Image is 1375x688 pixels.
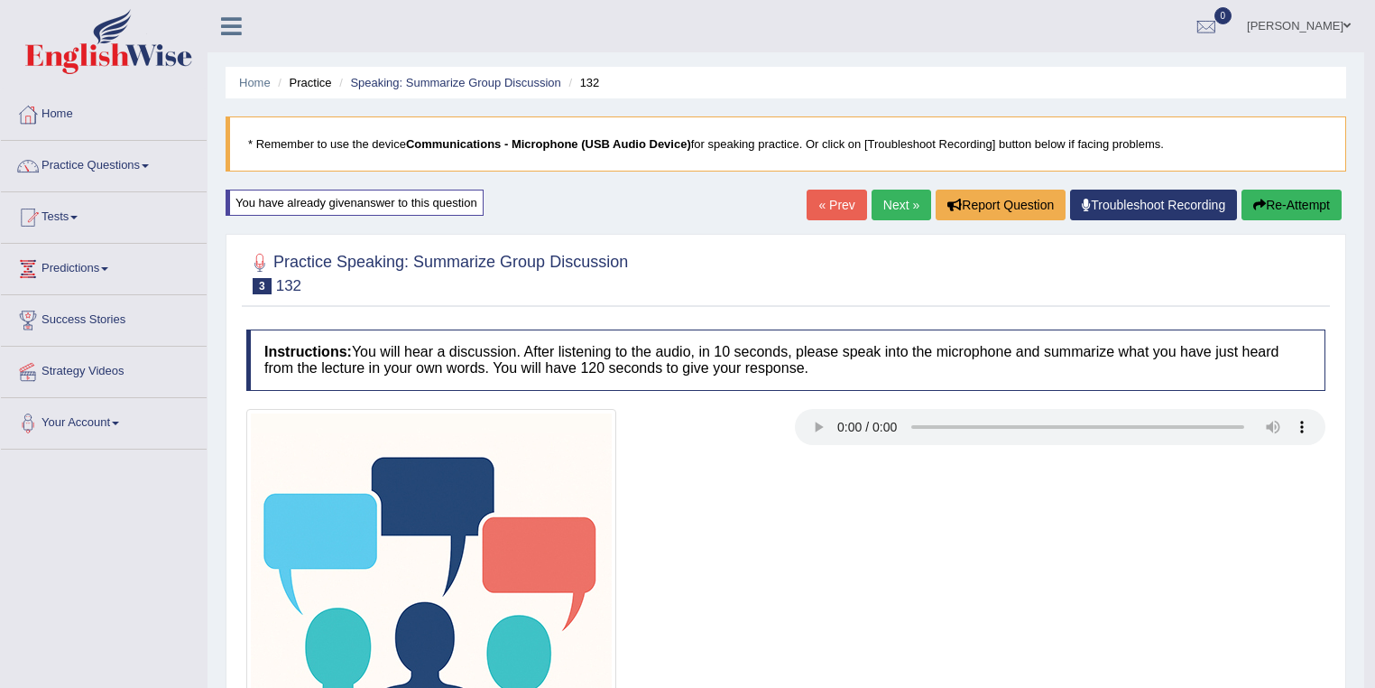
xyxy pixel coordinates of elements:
[1241,190,1342,220] button: Re-Attempt
[564,74,599,91] li: 132
[1,244,207,289] a: Predictions
[1,347,207,392] a: Strategy Videos
[406,137,691,151] b: Communications - Microphone (USB Audio Device)
[872,190,931,220] a: Next »
[273,74,331,91] li: Practice
[350,76,560,89] a: Speaking: Summarize Group Discussion
[226,190,484,216] div: You have already given answer to this question
[264,344,352,359] b: Instructions:
[1,295,207,340] a: Success Stories
[246,330,1325,390] h4: You will hear a discussion. After listening to the audio, in 10 seconds, please speak into the mi...
[239,76,271,89] a: Home
[246,249,628,294] h2: Practice Speaking: Summarize Group Discussion
[1,141,207,186] a: Practice Questions
[1,192,207,237] a: Tests
[1070,190,1237,220] a: Troubleshoot Recording
[936,190,1066,220] button: Report Question
[1214,7,1232,24] span: 0
[276,277,301,294] small: 132
[807,190,866,220] a: « Prev
[253,278,272,294] span: 3
[1,398,207,443] a: Your Account
[226,116,1346,172] blockquote: * Remember to use the device for speaking practice. Or click on [Troubleshoot Recording] button b...
[1,89,207,135] a: Home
